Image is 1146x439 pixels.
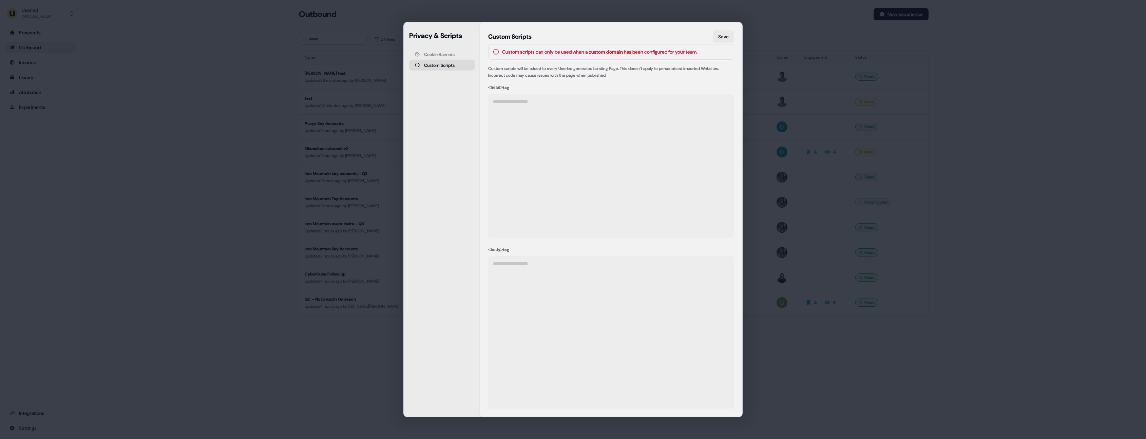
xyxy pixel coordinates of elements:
[424,63,455,67] div: Custom Scripts
[409,60,475,71] button: Custom Scripts
[424,52,455,56] div: Cookie Banners
[488,85,503,90] code: <head>
[488,33,532,41] div: Custom Scripts
[488,246,734,253] div: tag
[488,84,734,91] div: tag
[713,31,734,43] button: Save
[502,49,698,55] div: Custom scripts can only be used when a has been configured for your team.
[488,248,503,252] code: <body>
[409,31,475,41] h1: Privacy & Scripts
[589,49,623,55] a: custom domain
[488,65,734,79] span: Custom scripts will be added to every Userled generated Landing Page. This doesn’t apply to perso...
[409,49,475,60] button: Cookie Banners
